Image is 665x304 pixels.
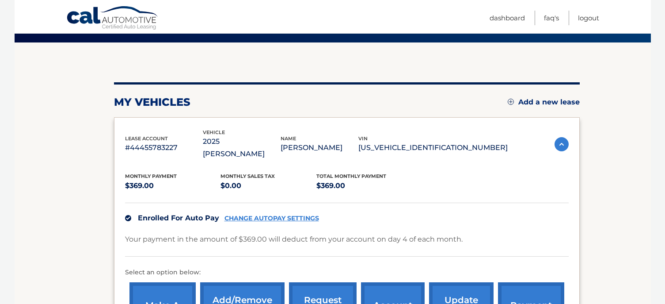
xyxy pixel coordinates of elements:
p: 2025 [PERSON_NAME] [203,135,281,160]
p: Your payment in the amount of $369.00 will deduct from your account on day 4 of each month. [125,233,463,246]
span: lease account [125,135,168,142]
p: $0.00 [220,180,316,192]
p: Select an option below: [125,267,569,278]
img: add.svg [508,99,514,105]
h2: my vehicles [114,96,190,109]
p: $369.00 [316,180,412,192]
span: Total Monthly Payment [316,173,386,179]
img: accordion-active.svg [555,137,569,151]
a: FAQ's [544,11,559,25]
a: CHANGE AUTOPAY SETTINGS [224,215,319,222]
span: vin [358,135,368,142]
span: vehicle [203,129,225,135]
p: $369.00 [125,180,221,192]
span: Enrolled For Auto Pay [138,214,219,222]
span: Monthly Payment [125,173,177,179]
a: Add a new lease [508,98,580,107]
img: check.svg [125,215,131,221]
p: [US_VEHICLE_IDENTIFICATION_NUMBER] [358,142,508,154]
p: #44455783227 [125,142,203,154]
a: Logout [578,11,599,25]
a: Cal Automotive [66,6,159,31]
a: Dashboard [490,11,525,25]
span: Monthly sales Tax [220,173,275,179]
span: name [281,135,296,142]
p: [PERSON_NAME] [281,142,358,154]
